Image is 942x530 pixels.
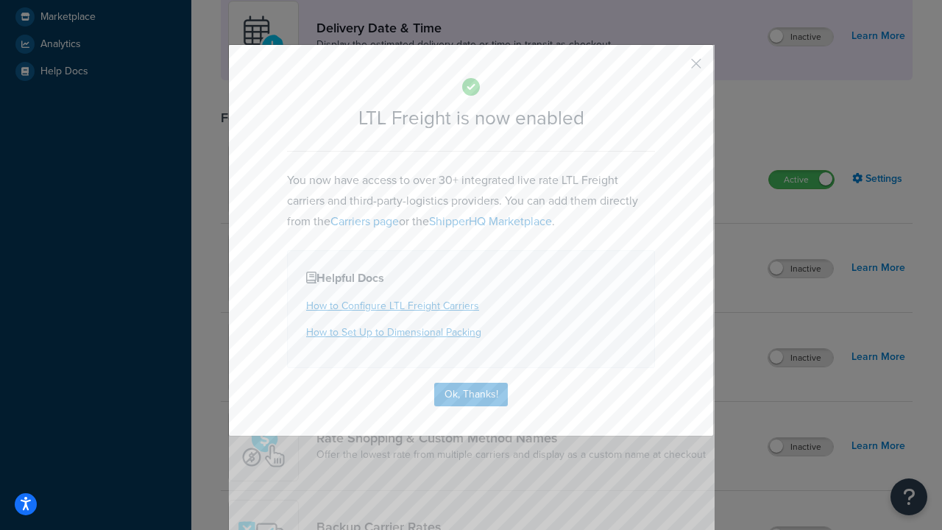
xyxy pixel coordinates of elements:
button: Ok, Thanks! [434,383,508,406]
h4: Helpful Docs [306,269,636,287]
a: How to Configure LTL Freight Carriers [306,298,479,314]
a: Carriers page [330,213,399,230]
p: You now have access to over 30+ integrated live rate LTL Freight carriers and third-party-logisti... [287,170,655,232]
h2: LTL Freight is now enabled [287,107,655,129]
a: ShipperHQ Marketplace [429,213,552,230]
a: How to Set Up to Dimensional Packing [306,325,481,340]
